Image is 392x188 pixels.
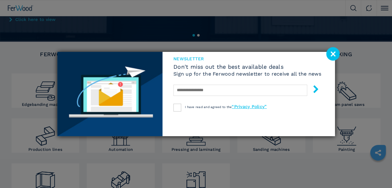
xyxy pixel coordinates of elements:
span: I have read and agreed to the [185,105,267,109]
img: Newsletter image [57,52,163,136]
h6: Sign up for the Ferwood newsletter to receive all the news [173,72,321,77]
span: Don't miss out the best available deals [173,64,321,70]
span: newsletter [173,57,321,61]
a: “Privacy Policy” [232,104,267,109]
button: submit-button [306,83,320,97]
